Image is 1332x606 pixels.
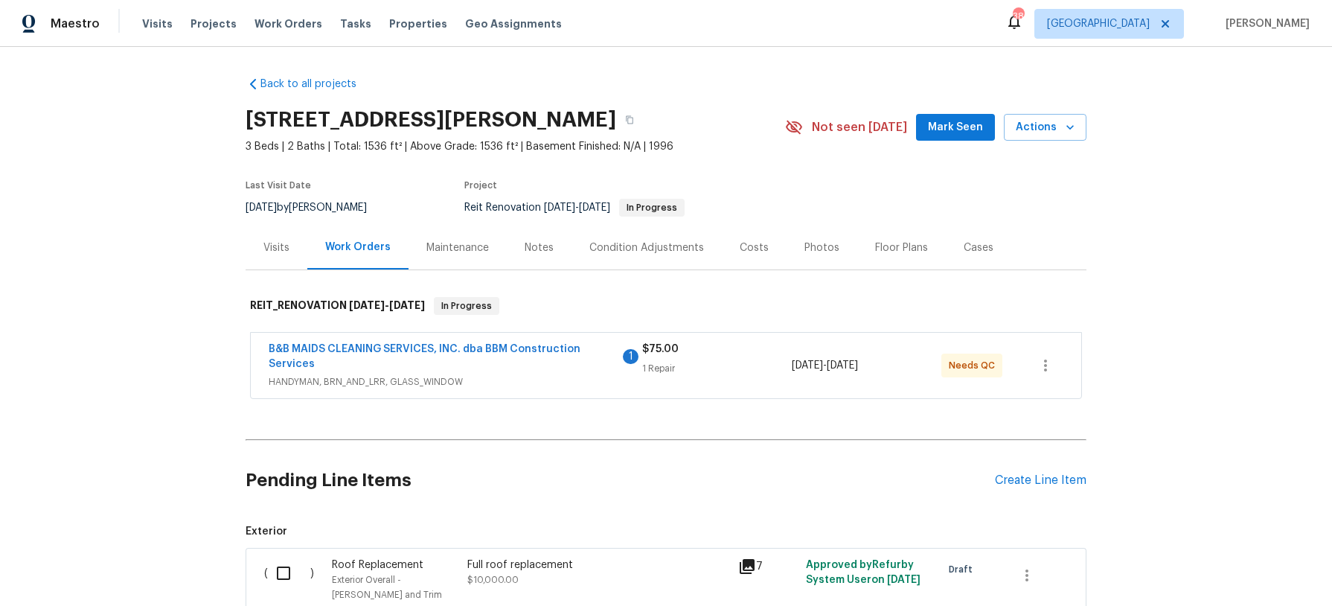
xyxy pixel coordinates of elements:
[827,360,858,371] span: [DATE]
[616,106,643,133] button: Copy Address
[738,558,797,575] div: 7
[263,240,289,255] div: Visits
[325,240,391,255] div: Work Orders
[246,77,388,92] a: Back to all projects
[142,16,173,31] span: Visits
[1047,16,1150,31] span: [GEOGRAPHIC_DATA]
[349,300,385,310] span: [DATE]
[246,446,995,515] h2: Pending Line Items
[949,562,979,577] span: Draft
[928,118,983,137] span: Mark Seen
[254,16,322,31] span: Work Orders
[740,240,769,255] div: Costs
[246,199,385,217] div: by [PERSON_NAME]
[426,240,489,255] div: Maintenance
[916,114,995,141] button: Mark Seen
[467,558,729,572] div: Full roof replacement
[642,344,679,354] span: $75.00
[246,202,277,213] span: [DATE]
[246,282,1086,330] div: REIT_RENOVATION [DATE]-[DATE]In Progress
[389,300,425,310] span: [DATE]
[190,16,237,31] span: Projects
[964,240,993,255] div: Cases
[269,374,642,389] span: HANDYMAN, BRN_AND_LRR, GLASS_WINDOW
[621,203,683,212] span: In Progress
[623,349,638,364] div: 1
[465,16,562,31] span: Geo Assignments
[332,575,442,599] span: Exterior Overall - [PERSON_NAME] and Trim
[544,202,610,213] span: -
[340,19,371,29] span: Tasks
[250,297,425,315] h6: REIT_RENOVATION
[1004,114,1086,141] button: Actions
[332,560,423,570] span: Roof Replacement
[246,524,1086,539] span: Exterior
[792,358,858,373] span: -
[949,358,1001,373] span: Needs QC
[589,240,704,255] div: Condition Adjustments
[806,560,920,585] span: Approved by Refurby System User on
[467,575,519,584] span: $10,000.00
[812,120,907,135] span: Not seen [DATE]
[389,16,447,31] span: Properties
[246,139,785,154] span: 3 Beds | 2 Baths | Total: 1536 ft² | Above Grade: 1536 ft² | Basement Finished: N/A | 1996
[642,361,792,376] div: 1 Repair
[1220,16,1310,31] span: [PERSON_NAME]
[995,473,1086,488] div: Create Line Item
[1016,118,1075,137] span: Actions
[51,16,100,31] span: Maestro
[246,112,616,127] h2: [STREET_ADDRESS][PERSON_NAME]
[875,240,928,255] div: Floor Plans
[349,300,425,310] span: -
[804,240,839,255] div: Photos
[464,202,685,213] span: Reit Renovation
[887,575,920,585] span: [DATE]
[544,202,575,213] span: [DATE]
[525,240,554,255] div: Notes
[464,181,497,190] span: Project
[269,344,580,369] a: B&B MAIDS CLEANING SERVICES, INC. dba BBM Construction Services
[435,299,498,313] span: In Progress
[246,181,311,190] span: Last Visit Date
[792,360,823,371] span: [DATE]
[1013,9,1023,24] div: 38
[579,202,610,213] span: [DATE]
